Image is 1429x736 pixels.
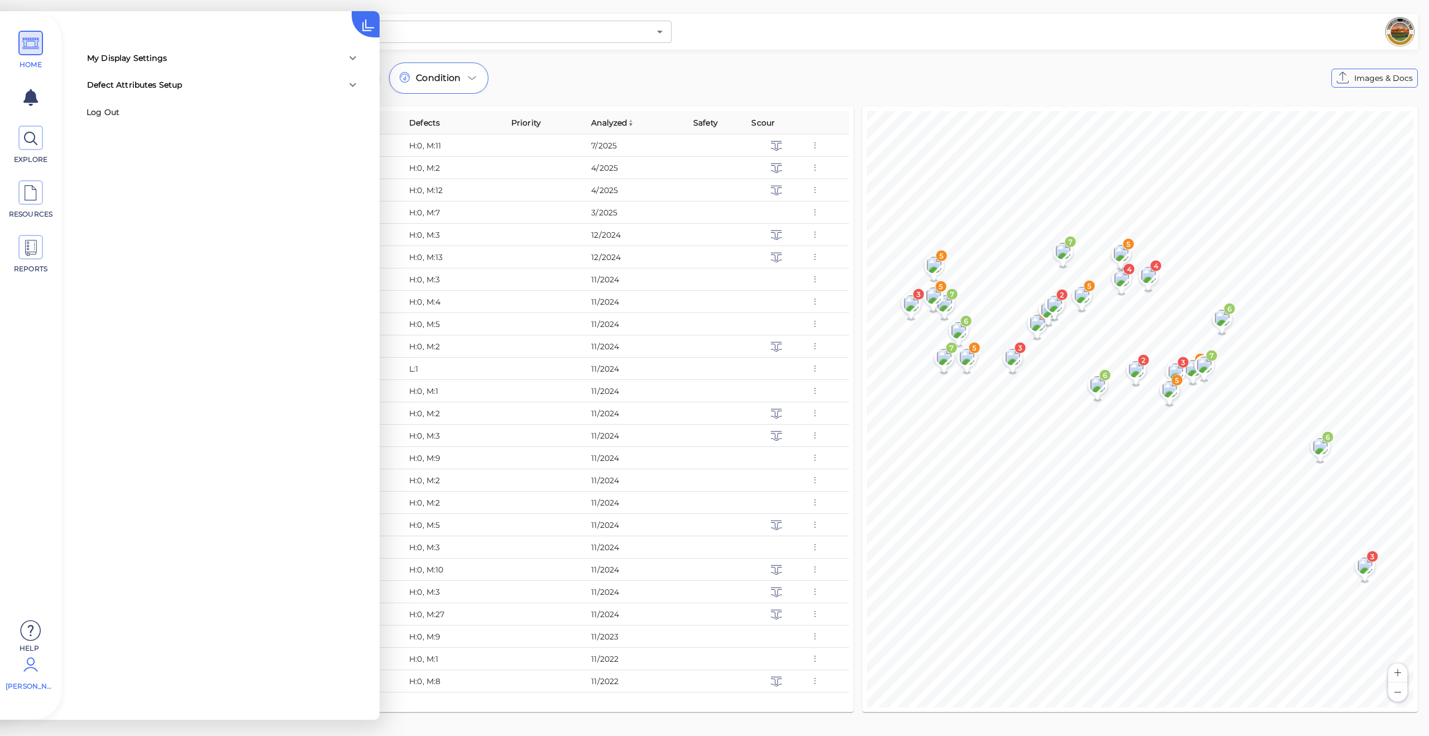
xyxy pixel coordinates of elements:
[591,408,684,419] div: 11/2024
[409,542,502,553] div: H:0, M:3
[938,282,943,291] text: 5
[1370,552,1374,561] text: 3
[1018,344,1022,352] text: 3
[950,290,954,299] text: 7
[1326,433,1330,441] text: 6
[409,408,502,419] div: H:0, M:2
[7,209,55,219] span: RESOURCES
[867,111,1413,708] canvas: Map
[409,341,502,352] div: H:0, M:2
[409,430,502,441] div: H:0, M:3
[972,344,976,352] text: 5
[591,162,684,174] div: 4/2025
[591,519,684,531] div: 11/2024
[1174,376,1179,384] text: 5
[409,140,502,151] div: H:0, M:11
[1141,356,1145,364] text: 2
[591,564,684,575] div: 11/2024
[87,79,182,91] div: Defect Attributes Setup
[409,274,502,285] div: H:0, M:3
[591,252,684,263] div: 12/2024
[6,126,56,165] a: EXPLORE
[87,52,167,64] div: My Display Settings
[78,45,368,71] div: My Display Settings
[1181,358,1185,367] text: 3
[409,497,502,508] div: H:0, M:2
[652,24,668,40] button: Open
[409,363,502,374] div: L:1
[1087,282,1091,290] text: 5
[1126,240,1130,248] text: 5
[591,653,684,665] div: 11/2022
[409,185,502,196] div: H:0, M:12
[591,631,684,642] div: 11/2023
[1068,238,1072,246] text: 7
[409,586,502,598] div: H:0, M:3
[409,386,502,397] div: H:0, M:1
[409,252,502,263] div: H:0, M:13
[6,235,56,274] a: REPORTS
[511,116,541,129] span: Priority
[416,71,461,85] span: Condition
[409,519,502,531] div: H:0, M:5
[1382,686,1421,728] iframe: Chat
[950,344,953,352] text: 7
[591,386,684,397] div: 11/2024
[409,609,502,620] div: H:0, M:27
[591,319,684,330] div: 11/2024
[916,290,920,299] text: 3
[591,542,684,553] div: 11/2024
[591,363,684,374] div: 11/2024
[409,564,502,575] div: H:0, M:10
[409,229,502,240] div: H:0, M:3
[1331,69,1418,88] button: Images & Docs
[1103,371,1107,379] text: 6
[591,430,684,441] div: 11/2024
[591,274,684,285] div: 11/2024
[6,31,56,70] a: HOME
[409,296,502,307] div: H:0, M:4
[591,475,684,486] div: 11/2024
[1388,663,1407,682] button: Zoom in
[591,586,684,598] div: 11/2024
[1154,262,1159,270] text: 4
[939,252,943,260] text: 5
[1354,71,1413,85] span: Images & Docs
[751,116,775,129] span: Scour
[591,229,684,240] div: 12/2024
[409,475,502,486] div: H:0, M:2
[591,676,684,687] div: 11/2022
[591,341,684,352] div: 11/2024
[6,643,53,652] span: Help
[591,609,684,620] div: 11/2024
[591,296,684,307] div: 11/2024
[6,180,56,219] a: RESOURCES
[1210,352,1214,360] text: 7
[87,104,232,121] div: Log Out
[591,185,684,196] div: 4/2025
[409,162,502,174] div: H:0, M:2
[964,317,968,325] text: 6
[409,653,502,665] div: H:0, M:1
[693,116,718,129] span: Safety
[409,453,502,464] div: H:0, M:9
[409,631,502,642] div: H:0, M:9
[409,676,502,687] div: H:0, M:8
[591,116,634,129] span: Analyzed
[591,453,684,464] div: 11/2024
[1388,682,1407,701] button: Zoom out
[591,140,684,151] div: 7/2025
[627,119,634,126] img: sort_z_to_a
[7,155,55,165] span: EXPLORE
[591,207,684,218] div: 3/2025
[409,116,440,129] span: Defects
[409,207,502,218] div: H:0, M:7
[591,497,684,508] div: 11/2024
[7,264,55,274] span: REPORTS
[1059,291,1064,299] text: 2
[7,60,55,70] span: HOME
[78,71,368,98] div: Defect Attributes Setup
[6,681,53,691] span: [PERSON_NAME]
[409,319,502,330] div: H:0, M:5
[1227,305,1232,313] text: 6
